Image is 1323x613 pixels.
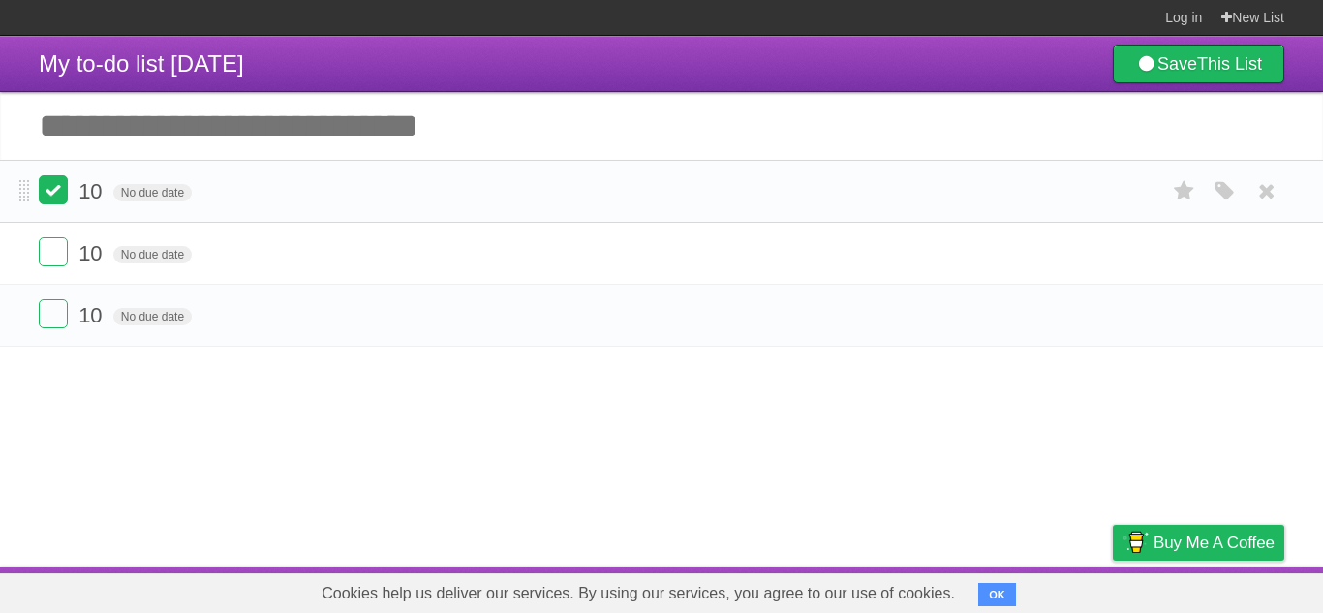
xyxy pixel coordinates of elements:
[1162,571,1284,608] a: Suggest a feature
[113,308,192,325] span: No due date
[113,246,192,263] span: No due date
[919,571,998,608] a: Developers
[39,50,244,77] span: My to-do list [DATE]
[1022,571,1064,608] a: Terms
[78,241,107,265] span: 10
[78,179,107,203] span: 10
[1113,525,1284,561] a: Buy me a coffee
[1113,45,1284,83] a: SaveThis List
[78,303,107,327] span: 10
[855,571,896,608] a: About
[1123,526,1149,559] img: Buy me a coffee
[113,184,192,201] span: No due date
[1088,571,1138,608] a: Privacy
[39,237,68,266] label: Done
[302,574,974,613] span: Cookies help us deliver our services. By using our services, you agree to our use of cookies.
[1166,175,1203,207] label: Star task
[978,583,1016,606] button: OK
[1154,526,1275,560] span: Buy me a coffee
[39,299,68,328] label: Done
[39,175,68,204] label: Done
[1197,54,1262,74] b: This List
